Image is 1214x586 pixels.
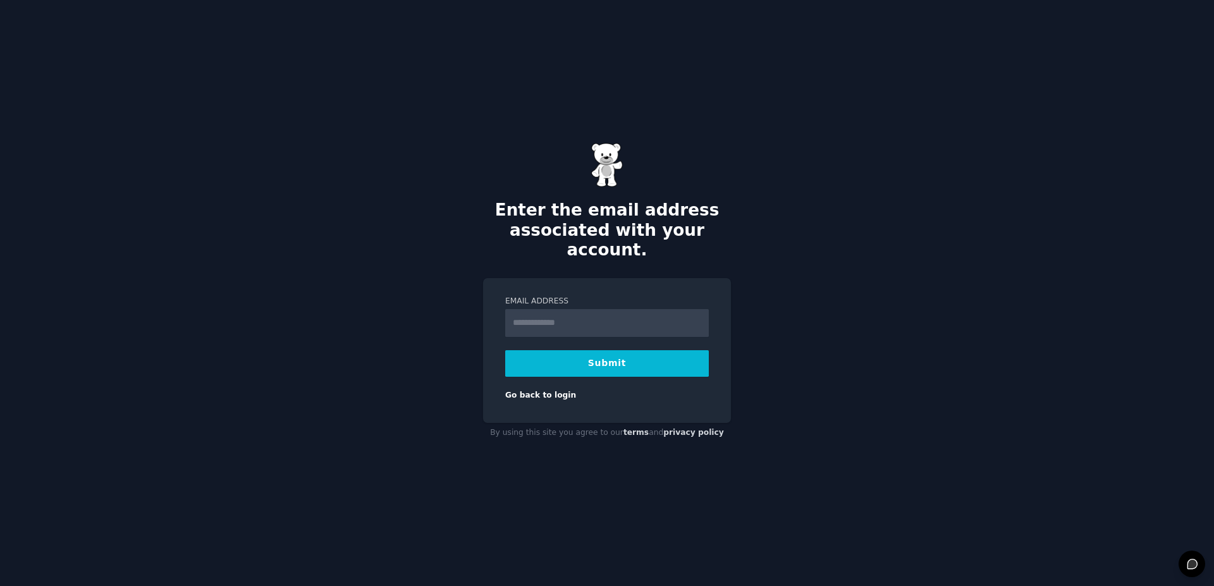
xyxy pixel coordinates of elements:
[505,391,576,400] a: Go back to login
[505,296,709,307] label: Email Address
[483,200,731,260] h2: Enter the email address associated with your account.
[591,143,623,187] img: Gummy Bear
[505,350,709,377] button: Submit
[483,423,731,443] div: By using this site you agree to our and
[663,428,724,437] a: privacy policy
[623,428,649,437] a: terms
